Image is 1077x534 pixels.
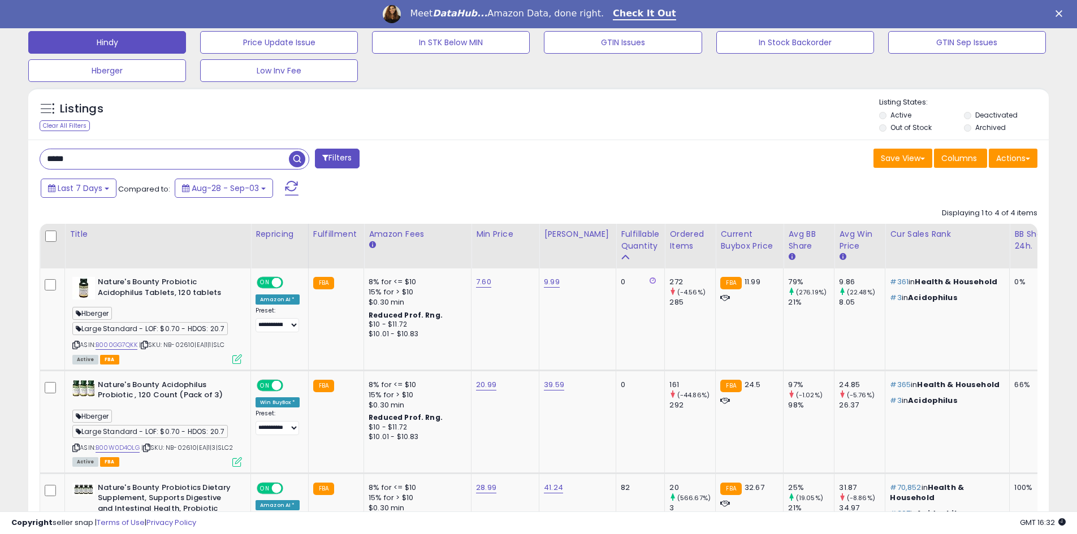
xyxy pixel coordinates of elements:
span: Large Standard - LOF: $0.70 - HDOS: 20.7 [72,425,228,438]
div: 0 [621,380,656,390]
small: (-4.56%) [677,288,706,297]
span: #3 [890,292,901,303]
span: All listings currently available for purchase on Amazon [72,457,98,467]
div: 8% for <= $10 [369,483,462,493]
small: (-1.02%) [796,390,823,400]
div: Title [70,228,246,240]
span: 2025-09-12 16:32 GMT [1020,517,1066,528]
div: Displaying 1 to 4 of 4 items [942,208,1037,219]
label: Active [890,110,911,120]
span: Columns [941,153,977,164]
b: Nature's Bounty Probiotics Dietary Supplement, Supports Digestive and Intestinal Health, Probioti... [98,483,235,527]
a: B000GG7QKK [96,340,137,350]
button: Columns [934,149,987,168]
div: 79% [788,277,834,287]
div: $0.30 min [369,400,462,410]
div: 8% for <= $10 [369,277,462,287]
small: (-5.76%) [847,390,875,400]
div: 24.85 [839,380,885,390]
button: Price Update Issue [200,31,358,54]
button: Low Inv Fee [200,59,358,82]
small: FBA [720,380,741,392]
button: Actions [989,149,1037,168]
div: [PERSON_NAME] [544,228,611,240]
span: Aug-28 - Sep-03 [192,183,259,194]
b: Nature's Bounty Acidophilus Probiotic , 120 Count (Pack of 3) [98,380,235,403]
small: (-44.86%) [677,390,710,400]
div: 8% for <= $10 [369,380,462,390]
span: ON [258,483,272,493]
button: In Stock Backorder [716,31,874,54]
span: #70,852 [890,482,921,493]
span: Last 7 Days [58,183,102,194]
div: 285 [669,297,715,307]
div: Preset: [256,307,300,332]
button: Aug-28 - Sep-03 [175,179,273,198]
div: 0% [1014,277,1052,287]
span: 24.5 [745,379,761,390]
div: $10.01 - $10.83 [369,432,462,442]
img: 51zSDqZZyNL._SL40_.jpg [72,380,95,397]
p: in [890,277,1001,287]
div: Current Buybox Price [720,228,778,252]
div: Min Price [476,228,534,240]
div: 66% [1014,380,1052,390]
div: 0 [621,277,656,287]
div: 15% for > $10 [369,390,462,400]
a: 41.24 [544,482,563,493]
div: $0.30 min [369,297,462,307]
span: All listings currently available for purchase on Amazon [72,355,98,364]
span: Health & Household [917,379,1000,390]
button: GTIN Sep Issues [888,31,1046,54]
b: Reduced Prof. Rng. [369,413,443,422]
label: Out of Stock [890,123,932,132]
div: Amazon AI * [256,294,300,305]
div: 9.86 [839,277,885,287]
span: FBA [100,457,119,467]
i: DataHub... [432,8,487,19]
button: Last 7 Days [41,179,116,198]
span: ON [258,278,272,288]
strong: Copyright [11,517,53,528]
span: Compared to: [118,184,170,194]
div: ASIN: [72,380,242,466]
span: #361 [890,276,909,287]
small: (566.67%) [677,493,711,502]
span: | SKU: NB-02610|EA|1|3|SLC2 [141,443,233,452]
button: Hberger [28,59,186,82]
div: 292 [669,400,715,410]
a: Privacy Policy [146,517,196,528]
div: Ordered Items [669,228,711,252]
div: Amazon Fees [369,228,466,240]
div: Close [1056,10,1067,17]
p: in [890,483,1001,503]
div: Repricing [256,228,304,240]
div: 98% [788,400,834,410]
div: Meet Amazon Data, done right. [410,8,604,19]
button: GTIN Issues [544,31,702,54]
span: #3 [890,395,901,406]
div: 15% for > $10 [369,287,462,297]
span: OFF [282,380,300,390]
a: Terms of Use [97,517,145,528]
div: $10.01 - $10.83 [369,329,462,339]
span: Health & Household [915,276,997,287]
img: 41wH14Ui0QL._SL40_.jpg [72,277,95,299]
span: 32.67 [745,482,764,493]
div: 31.87 [839,483,885,493]
div: 161 [669,380,715,390]
small: FBA [313,380,334,392]
small: Amazon Fees. [369,240,375,250]
span: #365 [890,379,911,390]
b: Reduced Prof. Rng. [369,310,443,320]
span: Health & Household [890,482,964,503]
a: 9.99 [544,276,560,288]
div: $10 - $11.72 [369,423,462,432]
span: ON [258,380,272,390]
div: seller snap | | [11,518,196,528]
small: (-8.86%) [847,493,875,502]
h5: Listings [60,101,103,117]
div: 8.05 [839,297,885,307]
img: 41ocObmSzKS._SL40_.jpg [72,483,95,496]
div: Preset: [256,410,300,435]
